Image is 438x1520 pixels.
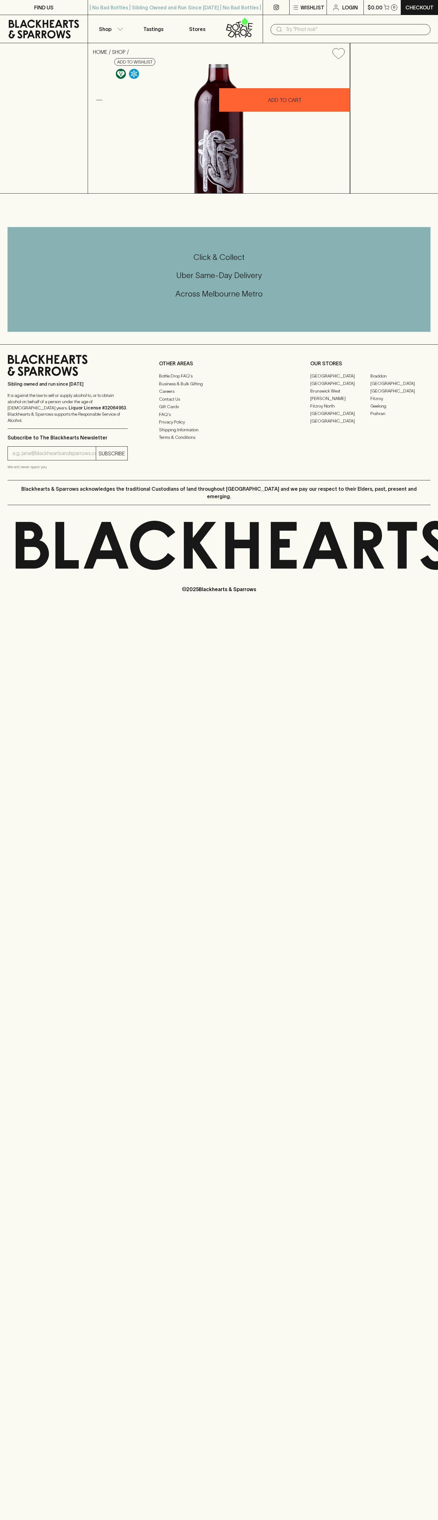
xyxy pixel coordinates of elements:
a: Fitzroy North [310,402,370,410]
input: e.g. jane@blackheartsandsparrows.com.au [13,448,96,459]
h5: Across Melbourne Metro [8,289,430,299]
p: FIND US [34,4,54,11]
p: Subscribe to The Blackhearts Newsletter [8,434,128,441]
a: Stores [175,15,219,43]
p: ADD TO CART [268,96,301,104]
button: Add to wishlist [330,46,347,62]
button: SUBSCRIBE [96,447,127,460]
p: Tastings [143,25,163,33]
h5: Click & Collect [8,252,430,262]
a: Made without the use of any animal products. [114,67,127,80]
p: We will never spam you [8,464,128,470]
a: Contact Us [159,395,279,403]
h5: Uber Same-Day Delivery [8,270,430,281]
a: Tastings [131,15,175,43]
p: Blackhearts & Sparrows acknowledges the traditional Custodians of land throughout [GEOGRAPHIC_DAT... [12,485,426,500]
p: OTHER AREAS [159,360,279,367]
a: Brunswick West [310,387,370,395]
a: SHOP [112,49,126,55]
a: Gift Cards [159,403,279,411]
a: Geelong [370,402,430,410]
img: Vegan [116,69,126,79]
a: Business & Bulk Gifting [159,380,279,388]
p: OUR STORES [310,360,430,367]
a: Shipping Information [159,426,279,433]
p: It is against the law to sell or supply alcohol to, or to obtain alcohol on behalf of a person un... [8,392,128,423]
a: [GEOGRAPHIC_DATA] [370,380,430,387]
input: Try "Pinot noir" [286,24,425,34]
a: [GEOGRAPHIC_DATA] [310,410,370,417]
p: 0 [393,6,395,9]
a: Fitzroy [370,395,430,402]
a: Prahran [370,410,430,417]
img: Chilled Red [129,69,139,79]
a: Bottle Drop FAQ's [159,372,279,380]
a: FAQ's [159,411,279,418]
button: Add to wishlist [114,58,155,66]
p: $0.00 [368,4,383,11]
a: [GEOGRAPHIC_DATA] [370,387,430,395]
button: Shop [88,15,132,43]
button: ADD TO CART [219,88,350,112]
p: Checkout [405,4,434,11]
p: Stores [189,25,205,33]
a: [PERSON_NAME] [310,395,370,402]
img: 41483.png [88,64,350,193]
p: Sibling owned and run since [DATE] [8,381,128,387]
a: [GEOGRAPHIC_DATA] [310,372,370,380]
p: Shop [99,25,111,33]
div: Call to action block [8,227,430,332]
strong: Liquor License #32064953 [69,405,126,410]
a: [GEOGRAPHIC_DATA] [310,417,370,425]
p: Login [342,4,358,11]
a: Braddon [370,372,430,380]
p: Wishlist [301,4,324,11]
a: HOME [93,49,107,55]
a: Privacy Policy [159,418,279,426]
p: SUBSCRIBE [99,450,125,457]
a: Careers [159,388,279,395]
a: [GEOGRAPHIC_DATA] [310,380,370,387]
a: Wonderful as is, but a slight chill will enhance the aromatics and give it a beautiful crunch. [127,67,141,80]
a: Terms & Conditions [159,434,279,441]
